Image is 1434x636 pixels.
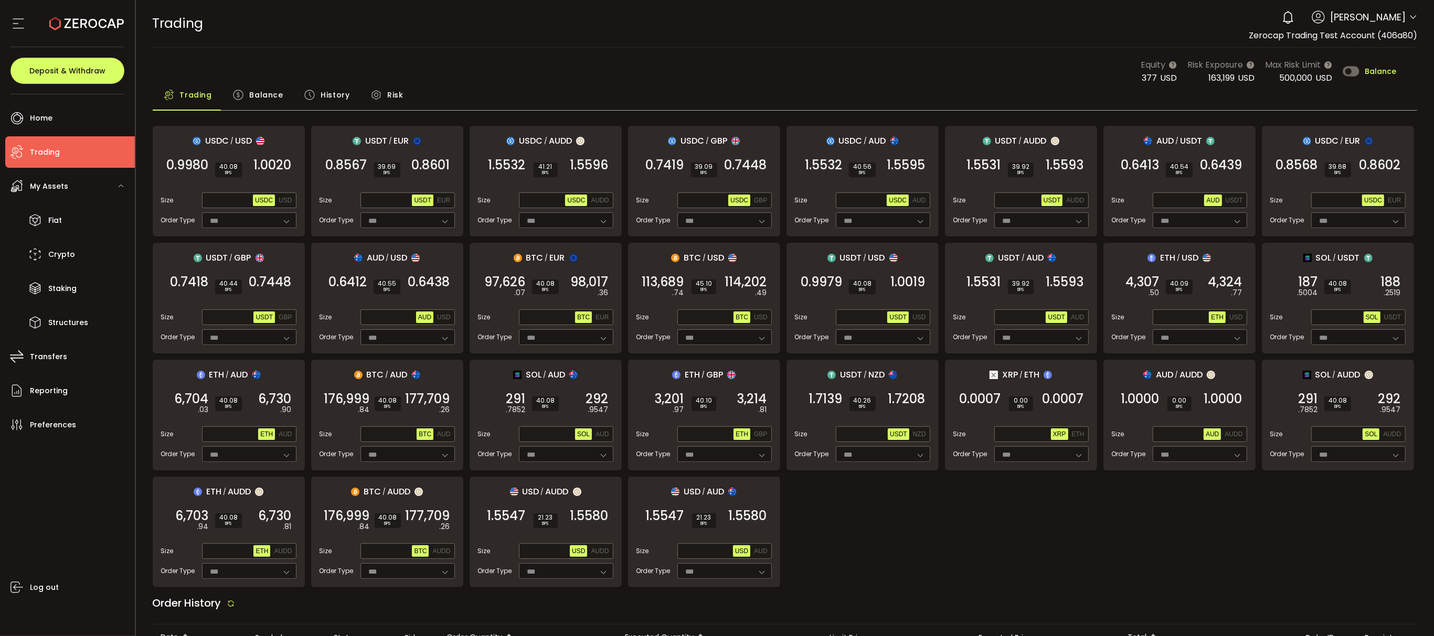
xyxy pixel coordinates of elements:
[567,197,585,204] span: USDC
[1182,251,1198,264] span: USD
[256,137,264,145] img: usd_portfolio.svg
[577,430,590,438] span: SOL
[1345,134,1361,147] span: EUR
[1012,164,1029,170] span: 39.92
[1019,136,1022,146] em: /
[1046,160,1084,170] span: 1.5593
[995,134,1017,147] span: USDT
[1362,195,1384,206] button: USDC
[1329,170,1347,176] i: BPS
[672,371,681,379] img: eth_portfolio.svg
[1046,311,1067,323] button: USDT
[890,137,899,145] img: aud_portfolio.svg
[1209,311,1226,323] button: ETH
[1229,314,1242,321] span: USD
[48,213,62,228] span: Fiat
[636,215,671,225] span: Order Type
[1012,170,1029,176] i: BPS
[1048,314,1065,321] span: USDT
[1316,251,1332,264] span: SOL
[320,215,354,225] span: Order Type
[887,160,926,170] span: 1.5595
[153,14,204,33] span: Trading
[1226,197,1243,204] span: USDT
[1177,253,1180,263] em: /
[1022,253,1025,263] em: /
[194,254,202,262] img: usdt_portfolio.svg
[1249,29,1417,41] span: Zerocap Trading Test Account (406a80)
[1180,134,1202,147] span: USDT
[519,134,543,147] span: USDC
[1303,371,1311,379] img: sol_portfolio.png
[510,488,518,496] img: usd_portfolio.svg
[910,311,928,323] button: USD
[180,84,212,105] span: Trading
[412,160,450,170] span: 0.8601
[485,277,526,287] span: 97,626
[1187,58,1243,71] span: Risk Exposure
[255,197,273,204] span: USDC
[570,160,609,170] span: 1.5596
[1148,254,1156,262] img: eth_portfolio.svg
[417,428,433,440] button: BTC
[912,197,926,204] span: AUD
[408,277,450,287] span: 0.6438
[513,371,522,379] img: sol_portfolio.png
[710,134,727,147] span: GBP
[754,197,767,204] span: GBP
[230,253,233,263] em: /
[890,430,907,438] span: USDT
[1333,253,1336,263] em: /
[1203,254,1211,262] img: usd_portfolio.svg
[1330,10,1406,24] span: [PERSON_NAME]
[219,170,238,176] i: BPS
[253,311,275,323] button: USDT
[1225,430,1242,438] span: AUDD
[1170,170,1188,176] i: BPS
[193,137,201,145] img: usdc_portfolio.svg
[707,251,724,264] span: USD
[435,428,452,440] button: AUD
[1303,137,1311,145] img: usdc_portfolio.svg
[1048,254,1056,262] img: aud_portfolio.svg
[734,428,750,440] button: ETH
[869,134,886,147] span: AUD
[1142,72,1157,84] span: 377
[889,314,907,321] span: USDT
[1069,311,1086,323] button: AUD
[1341,136,1344,146] em: /
[354,371,363,379] img: btc_portfolio.svg
[731,137,740,145] img: gbp_portfolio.svg
[1227,311,1245,323] button: USD
[887,311,909,323] button: USDT
[706,136,709,146] em: /
[435,311,452,323] button: USD
[1144,137,1152,145] img: aud_portfolio.svg
[827,371,836,379] img: usdt_portfolio.svg
[365,134,387,147] span: USDT
[1383,430,1401,438] span: AUDD
[570,545,587,557] button: USD
[279,197,292,204] span: USD
[387,84,403,105] span: Risk
[571,277,609,287] span: 98,017
[752,311,769,323] button: USD
[1364,311,1380,323] button: SOL
[419,430,431,438] span: BTC
[329,277,367,287] span: 0.6412
[390,251,407,264] span: USD
[1382,586,1434,636] iframe: Chat Widget
[752,428,769,440] button: GBP
[353,137,361,145] img: usdt_portfolio.svg
[864,253,867,263] em: /
[573,488,581,496] img: zuPXiwguUFiBOIQyqLOiXsnnNitlx7q4LCwEbLHADjIpTka+Lip0HH8D0VTrd02z+wEAAAAASUVORK5CYII=
[378,170,396,176] i: BPS
[413,137,421,145] img: eur_portfolio.svg
[684,251,701,264] span: BTC
[889,197,907,204] span: USDC
[736,314,748,321] span: BTC
[913,430,926,438] span: NZD
[1363,428,1379,440] button: SOL
[1141,58,1165,71] span: Equity
[1224,195,1245,206] button: USDT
